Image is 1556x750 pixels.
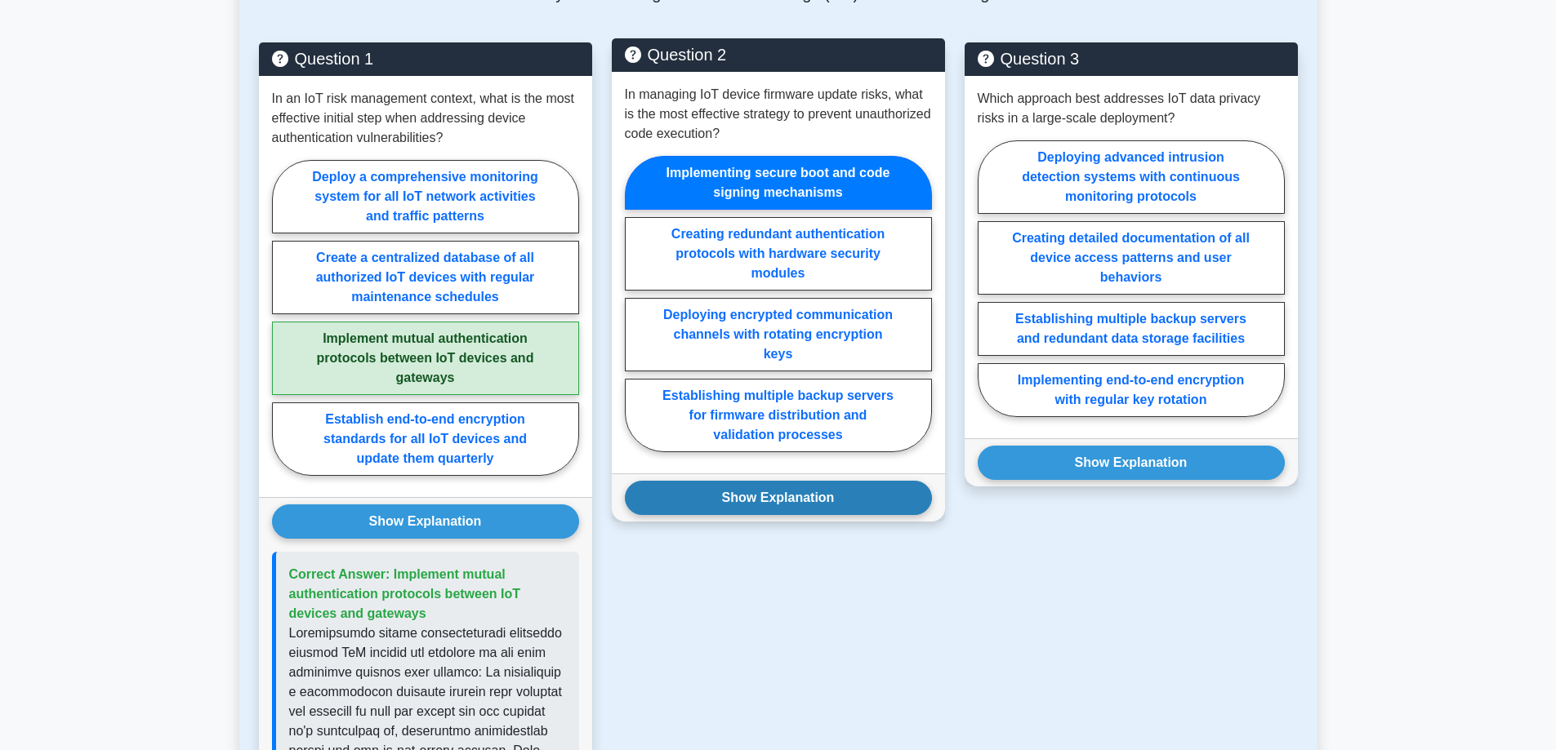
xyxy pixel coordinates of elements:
label: Deploy a comprehensive monitoring system for all IoT network activities and traffic patterns [272,160,579,233]
label: Create a centralized database of all authorized IoT devices with regular maintenance schedules [272,241,579,314]
h5: Question 3 [978,49,1285,69]
label: Implementing secure boot and code signing mechanisms [625,156,932,210]
p: In managing IoT device firmware update risks, what is the most effective strategy to prevent unau... [625,85,932,144]
span: Correct Answer: Implement mutual authentication protocols between IoT devices and gateways [289,567,521,620]
label: Establishing multiple backup servers and redundant data storage facilities [978,302,1285,356]
label: Implement mutual authentication protocols between IoT devices and gateways [272,322,579,395]
label: Establishing multiple backup servers for firmware distribution and validation processes [625,379,932,452]
h5: Question 2 [625,45,932,64]
label: Creating detailed documentation of all device access patterns and user behaviors [978,221,1285,295]
button: Show Explanation [272,504,579,539]
h5: Question 1 [272,49,579,69]
button: Show Explanation [978,446,1285,480]
label: Implementing end-to-end encryption with regular key rotation [978,363,1285,417]
label: Deploying advanced intrusion detection systems with continuous monitoring protocols [978,140,1285,214]
label: Deploying encrypted communication channels with rotating encryption keys [625,298,932,371]
button: Show Explanation [625,481,932,515]
p: In an IoT risk management context, what is the most effective initial step when addressing device... [272,89,579,148]
p: Which approach best addresses IoT data privacy risks in a large-scale deployment? [978,89,1285,128]
label: Creating redundant authentication protocols with hardware security modules [625,217,932,291]
label: Establish end-to-end encryption standards for all IoT devices and update them quarterly [272,402,579,476]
